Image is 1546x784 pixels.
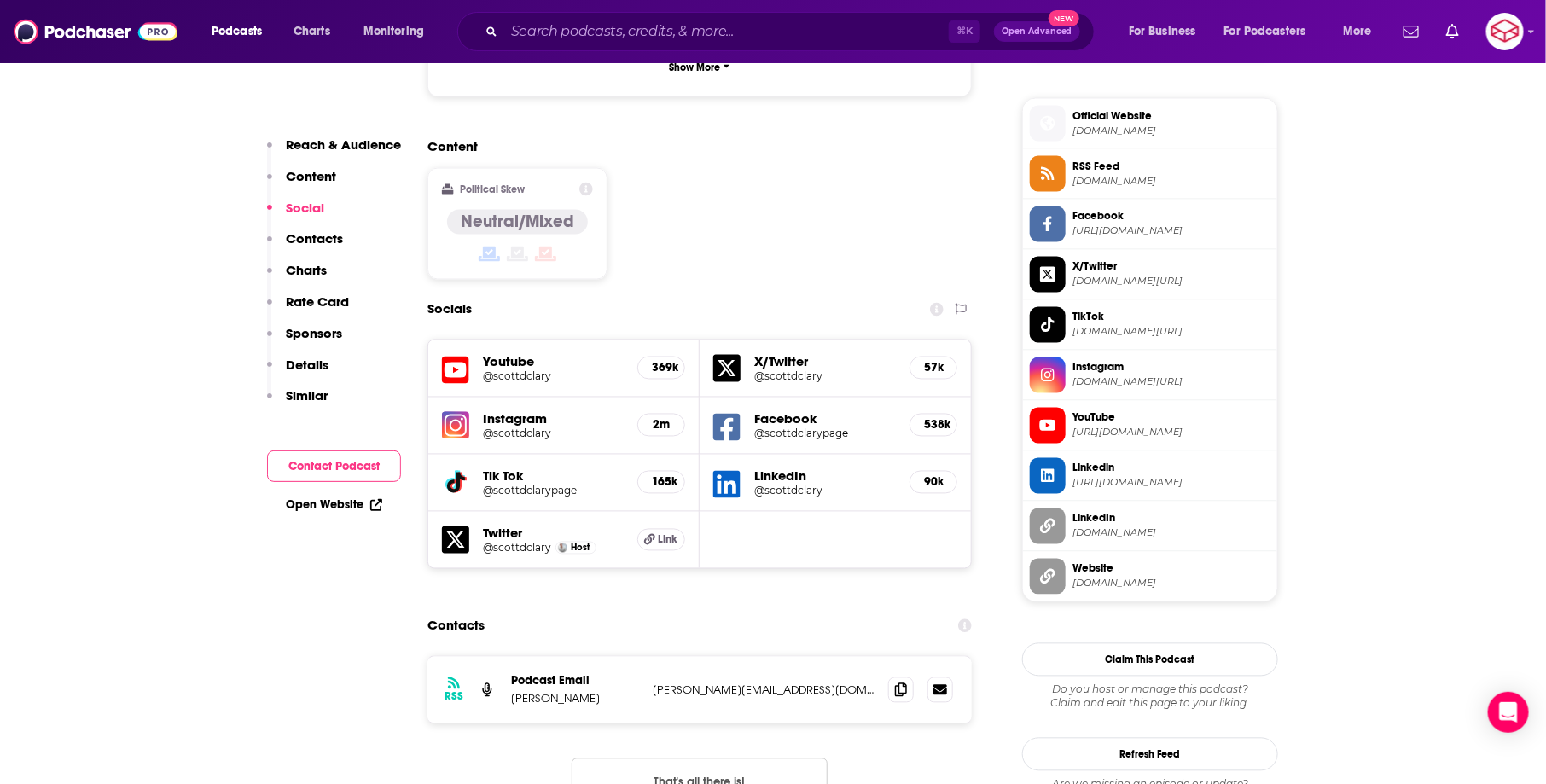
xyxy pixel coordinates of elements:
button: Content [267,168,336,200]
p: [PERSON_NAME][EMAIL_ADDRESS][DOMAIN_NAME] [653,683,875,698]
h4: Neutral/Mixed [461,212,574,233]
button: Sponsors [267,325,342,357]
a: @scottdclary [483,370,624,383]
p: Social [286,200,324,216]
p: Podcast Email [511,674,639,688]
a: Instagram[DOMAIN_NAME][URL] [1030,357,1270,393]
a: @scottdclary [754,485,896,497]
span: linkedin.com [1072,527,1270,540]
button: Rate Card [267,293,349,325]
h5: @scottdclary [754,370,896,383]
span: Logged in as callista [1486,13,1524,50]
button: Contacts [267,230,343,262]
span: scottdclary.com [1072,578,1270,590]
h5: Twitter [483,526,624,542]
h5: 538k [924,418,943,433]
a: YouTube[URL][DOMAIN_NAME] [1030,408,1270,444]
a: Show notifications dropdown [1439,17,1466,46]
h5: Youtube [483,354,624,370]
h5: LinkedIn [754,468,896,485]
h3: RSS [445,690,463,704]
p: Charts [286,262,327,278]
span: twitter.com/scottdclary [1072,276,1270,288]
a: @scottdclarypage [483,485,624,497]
h5: X/Twitter [754,354,896,370]
span: For Podcasters [1224,20,1306,44]
button: Show profile menu [1486,13,1524,50]
a: LinkedIn[DOMAIN_NAME] [1030,508,1270,544]
button: open menu [1117,18,1218,45]
div: Open Intercom Messenger [1488,692,1529,733]
span: Website [1072,561,1270,577]
a: RSS Feed[DOMAIN_NAME] [1030,156,1270,192]
a: X/Twitter[DOMAIN_NAME][URL] [1030,257,1270,293]
button: Charts [267,262,327,293]
button: Open AdvancedNew [994,21,1080,42]
span: Facebook [1072,209,1270,224]
p: Similar [286,387,328,404]
span: Open Advanced [1002,27,1072,36]
a: Show notifications dropdown [1397,17,1426,46]
h5: Instagram [483,411,624,427]
h5: Facebook [754,411,896,427]
p: Sponsors [286,325,342,341]
span: https://www.facebook.com/scottdclarypage [1072,225,1270,238]
span: Official Website [1072,108,1270,124]
img: User Profile [1486,13,1524,50]
button: Contact Podcast [267,450,401,482]
span: X/Twitter [1072,259,1270,275]
a: @scottdclary [483,427,624,440]
h5: 57k [924,361,943,375]
button: Social [267,200,324,231]
button: open menu [1331,18,1393,45]
button: Reach & Audience [267,136,401,168]
input: Search podcasts, credits, & more... [504,18,949,45]
h5: Tik Tok [483,468,624,485]
span: https://www.linkedin.com/in/scottdclary [1072,477,1270,490]
span: RSS Feed [1072,159,1270,174]
p: Contacts [286,230,343,247]
h5: 90k [924,475,943,490]
a: Facebook[URL][DOMAIN_NAME] [1030,206,1270,242]
a: Charts [282,18,340,45]
button: Refresh Feed [1022,738,1278,771]
button: open menu [200,18,284,45]
button: open menu [352,18,446,45]
a: Website[DOMAIN_NAME] [1030,559,1270,595]
span: YouTube [1072,410,1270,426]
p: Show More [670,61,721,73]
h5: 369k [652,361,671,375]
span: New [1049,10,1079,26]
span: TikTok [1072,310,1270,325]
img: Scott D. Clary [558,543,567,553]
div: Search podcasts, credits, & more... [474,12,1111,51]
p: Details [286,357,328,373]
span: Monitoring [363,20,424,44]
span: ⌘ K [949,20,980,43]
span: Charts [294,20,330,44]
a: @scottdclarypage [754,427,896,440]
span: rss.art19.com [1072,175,1270,188]
span: tiktok.com/@scottdclarypage [1072,326,1270,339]
h5: @scottdclary [483,542,551,555]
span: Do you host or manage this podcast? [1022,683,1278,697]
button: Claim This Podcast [1022,643,1278,677]
a: Link [637,529,685,551]
span: More [1343,20,1372,44]
a: Linkedin[URL][DOMAIN_NAME] [1030,458,1270,494]
h5: 165k [652,475,671,490]
span: Host [571,543,590,554]
h2: Political Skew [461,183,526,195]
img: iconImage [442,412,469,439]
span: https://www.youtube.com/@scottdclary [1072,427,1270,439]
a: Open Website [286,497,382,512]
h2: Content [427,138,958,154]
h2: Contacts [427,610,485,642]
button: Details [267,357,328,388]
span: instagram.com/scottdclary [1072,376,1270,389]
p: Rate Card [286,293,349,310]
